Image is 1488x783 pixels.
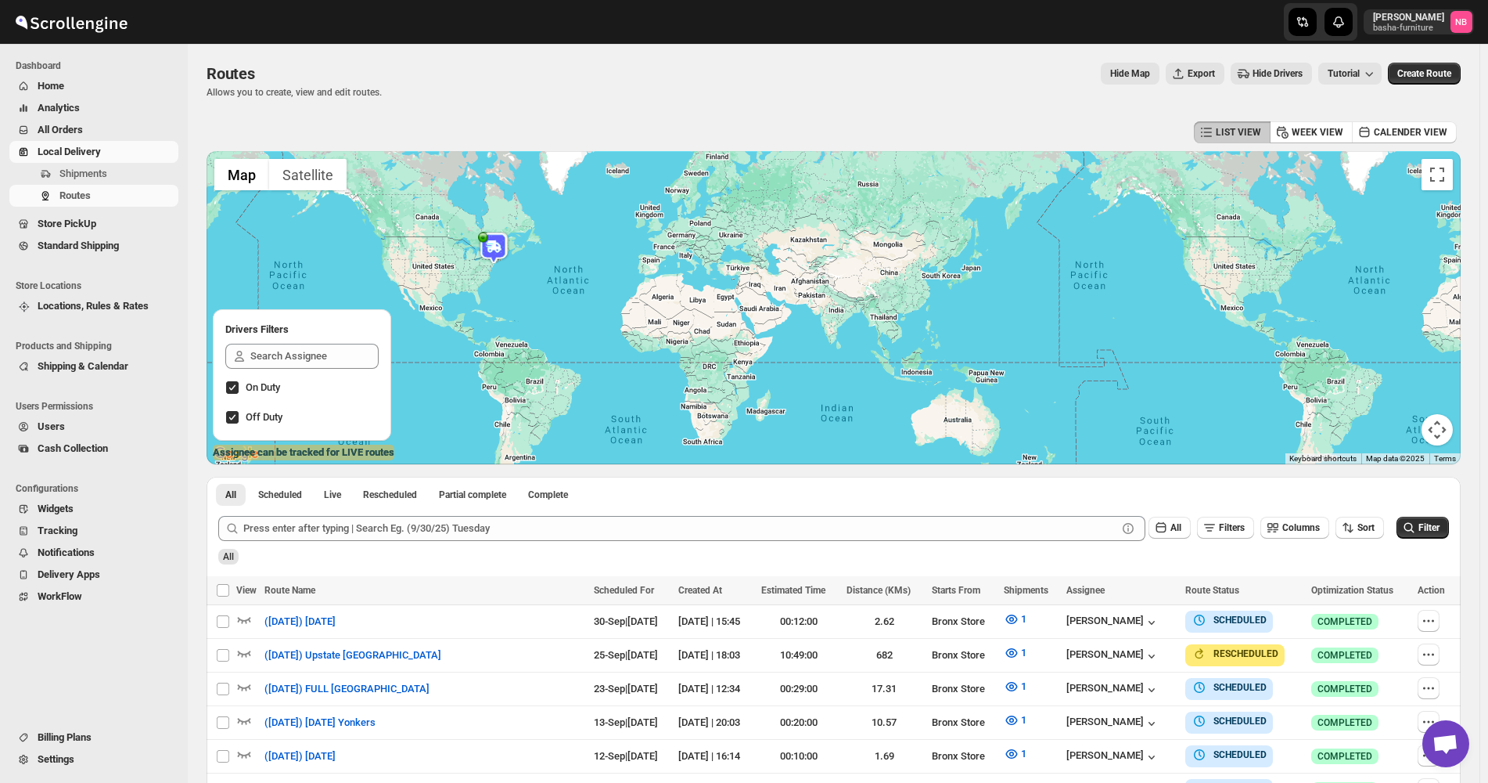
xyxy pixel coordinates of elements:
[1021,680,1026,692] span: 1
[255,609,345,634] button: ([DATE]) [DATE]
[246,411,282,423] span: Off Duty
[9,542,178,564] button: Notifications
[1317,649,1372,662] span: COMPLETED
[1418,585,1445,596] span: Action
[1066,682,1159,698] button: [PERSON_NAME]
[1260,517,1329,539] button: Columns
[255,677,439,702] button: ([DATE]) FULL [GEOGRAPHIC_DATA]
[38,442,108,454] span: Cash Collection
[1197,517,1254,539] button: Filters
[1213,615,1267,626] b: SCHEDULED
[1397,67,1451,80] span: Create Route
[38,218,96,229] span: Store PickUp
[38,753,74,765] span: Settings
[932,585,980,596] span: Starts From
[16,482,180,495] span: Configurations
[1311,585,1393,596] span: Optimization Status
[1213,716,1267,727] b: SCHEDULED
[1450,11,1472,33] span: Nael Basha
[9,97,178,119] button: Analytics
[9,438,178,460] button: Cash Collection
[994,607,1036,632] button: 1
[846,614,922,630] div: 2.62
[678,585,722,596] span: Created At
[38,731,92,743] span: Billing Plans
[761,749,837,764] div: 00:10:00
[1422,720,1469,767] a: Open chat
[13,2,130,41] img: ScrollEngine
[846,681,922,697] div: 17.31
[1317,750,1372,763] span: COMPLETED
[16,280,180,292] span: Store Locations
[1317,716,1372,729] span: COMPLETED
[1021,748,1026,760] span: 1
[38,300,149,312] span: Locations, Rules & Rates
[1066,648,1159,664] div: [PERSON_NAME]
[38,547,95,558] span: Notifications
[264,585,315,596] span: Route Name
[363,489,417,501] span: Rescheduled
[250,344,379,369] input: Search Assignee
[932,648,995,663] div: Bronx Store
[1318,63,1382,85] button: Tutorial
[38,503,74,514] span: Widgets
[1396,517,1449,539] button: Filter
[210,444,262,464] a: Open this area in Google Maps (opens a new window)
[38,80,64,92] span: Home
[9,355,178,377] button: Shipping & Calendar
[1328,68,1360,79] span: Tutorial
[9,586,178,608] button: WorkFlow
[1213,682,1267,693] b: SCHEDULED
[994,742,1036,767] button: 1
[932,614,995,630] div: Bronx Store
[207,64,255,83] span: Routes
[9,119,178,141] button: All Orders
[1110,67,1150,80] span: Hide Map
[38,590,82,602] span: WorkFlow
[1191,646,1278,662] button: RESCHEDULED
[1185,585,1239,596] span: Route Status
[59,168,107,179] span: Shipments
[1188,67,1215,80] span: Export
[236,585,257,596] span: View
[1066,615,1159,630] div: [PERSON_NAME]
[1364,9,1474,34] button: User menu
[594,750,658,762] span: 12-Sep | [DATE]
[1213,648,1278,659] b: RESCHEDULED
[932,681,995,697] div: Bronx Store
[255,744,345,769] button: ([DATE]) [DATE]
[1216,126,1261,139] span: LIST VIEW
[1191,747,1267,763] button: SCHEDULED
[16,400,180,413] span: Users Permissions
[594,649,658,661] span: 25-Sep | [DATE]
[38,102,80,114] span: Analytics
[678,749,751,764] div: [DATE] | 16:14
[678,715,751,731] div: [DATE] | 20:03
[1434,454,1456,463] a: Terms (opens in new tab)
[994,708,1036,733] button: 1
[1066,716,1159,731] button: [PERSON_NAME]
[1194,121,1271,143] button: LIST VIEW
[9,498,178,520] button: Widgets
[207,86,382,99] p: Allows you to create, view and edit routes.
[9,295,178,317] button: Locations, Rules & Rates
[223,551,234,562] span: All
[1366,454,1425,463] span: Map data ©2025
[761,681,837,697] div: 00:29:00
[9,564,178,586] button: Delivery Apps
[1021,714,1026,726] span: 1
[38,124,83,135] span: All Orders
[1270,121,1353,143] button: WEEK VIEW
[761,648,837,663] div: 10:49:00
[38,360,128,372] span: Shipping & Calendar
[324,489,341,501] span: Live
[1317,615,1372,628] span: COMPLETED
[1170,522,1181,533] span: All
[246,381,280,393] span: On Duty
[1335,517,1384,539] button: Sort
[1066,749,1159,765] button: [PERSON_NAME]
[932,749,995,764] div: Bronx Store
[994,674,1036,699] button: 1
[1253,67,1303,80] span: Hide Drivers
